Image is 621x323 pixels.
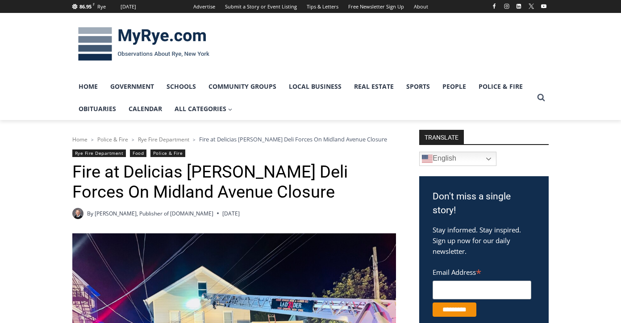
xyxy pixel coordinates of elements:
a: Rye Fire Department [138,136,189,143]
a: YouTube [538,1,549,12]
span: > [132,137,134,143]
nav: Primary Navigation [72,75,533,120]
a: English [419,152,496,166]
label: Email Address [433,263,531,279]
a: People [436,75,472,98]
strong: TRANSLATE [419,130,464,144]
span: 86.95 [79,3,92,10]
a: Linkedin [513,1,524,12]
a: Police & Fire [472,75,529,98]
a: Calendar [122,98,168,120]
a: Schools [160,75,202,98]
a: Community Groups [202,75,283,98]
p: Stay informed. Stay inspired. Sign up now for our daily newsletter. [433,224,535,257]
span: F [93,2,95,7]
a: X [526,1,537,12]
a: Facebook [489,1,500,12]
a: Police & Fire [97,136,128,143]
a: Real Estate [348,75,400,98]
a: Home [72,136,88,143]
h3: Don't miss a single story! [433,190,535,218]
time: [DATE] [222,209,240,218]
span: > [193,137,196,143]
nav: Breadcrumbs [72,135,396,144]
img: en [422,153,433,164]
a: Obituaries [72,98,122,120]
a: Sports [400,75,436,98]
a: Local Business [283,75,348,98]
span: All Categories [175,104,233,114]
button: View Search Form [533,90,549,106]
div: [DATE] [121,3,136,11]
a: Instagram [501,1,512,12]
img: MyRye.com [72,21,215,67]
a: Police & Fire [150,149,186,157]
span: By [87,209,93,218]
a: Home [72,75,104,98]
a: [PERSON_NAME], Publisher of [DOMAIN_NAME] [95,210,213,217]
a: Author image [72,208,83,219]
a: Government [104,75,160,98]
h1: Fire at Delicias [PERSON_NAME] Deli Forces On Midland Avenue Closure [72,162,396,203]
a: Food [130,149,146,157]
span: > [91,137,94,143]
span: Fire at Delicias [PERSON_NAME] Deli Forces On Midland Avenue Closure [199,135,387,143]
a: All Categories [168,98,239,120]
a: Rye Fire Department [72,149,126,157]
div: Rye [97,3,106,11]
